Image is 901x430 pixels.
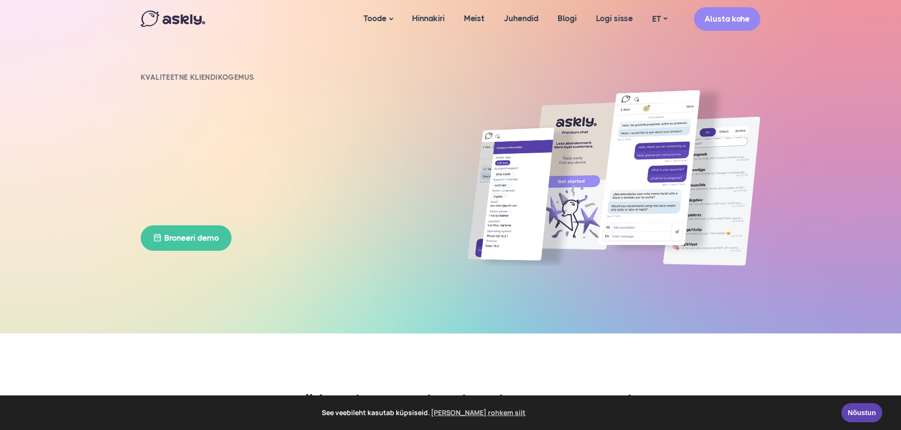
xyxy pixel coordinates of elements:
[141,77,434,86] h2: Kvaliteetne kliendikogemus
[467,86,760,266] img: Askly vestlusaken
[141,225,231,251] a: Broneeri demo
[841,403,882,422] a: Nõustun
[153,391,748,414] h3: Askly väljapaistvad kliendid erinevates sektorites
[14,405,835,420] span: See veebileht kasutab küpsiseid.
[141,161,434,209] p: Rohkem lojaalseid kliente kui ühegi teise chat’iga. Muuta klienditugi kasumlikumaks ja profession...
[430,405,527,420] a: learn more about cookies
[141,94,434,149] h1: Chat, mida kliendid usaldavad
[643,12,677,26] a: ET
[141,260,434,271] h2: Proovi 14 päeva tasuta. Ei nõua arendust.
[694,7,760,31] a: Alusta kohe
[141,11,205,27] img: Askly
